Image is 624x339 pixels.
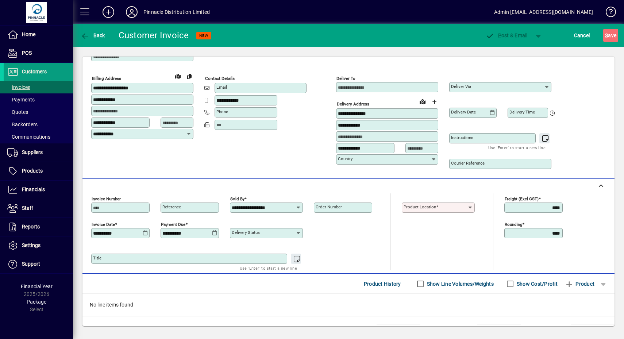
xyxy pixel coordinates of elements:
[4,162,73,180] a: Products
[4,93,73,106] a: Payments
[4,143,73,162] a: Suppliers
[505,222,522,227] mat-label: Rounding
[119,30,189,41] div: Customer Invoice
[451,109,476,115] mat-label: Delivery date
[361,277,404,290] button: Product History
[333,324,377,333] td: Total Volume
[505,196,539,201] mat-label: Freight (excl GST)
[82,294,615,316] div: No line items found
[22,205,33,211] span: Staff
[4,131,73,143] a: Communications
[240,264,297,272] mat-hint: Use 'Enter' to start a new line
[7,134,50,140] span: Communications
[4,255,73,273] a: Support
[428,96,440,108] button: Choose address
[27,299,46,305] span: Package
[605,32,608,38] span: S
[4,26,73,44] a: Home
[572,29,592,42] button: Cancel
[571,324,615,333] td: 0.00
[22,242,41,248] span: Settings
[92,222,115,227] mat-label: Invoice date
[22,50,32,56] span: POS
[21,284,53,289] span: Financial Year
[364,278,401,290] span: Product History
[22,69,47,74] span: Customers
[97,5,120,19] button: Add
[338,156,353,161] mat-label: Country
[425,280,494,288] label: Show Line Volumes/Weights
[561,277,598,290] button: Product
[426,324,477,333] td: Freight (excl GST)
[7,84,30,90] span: Invoices
[451,135,473,140] mat-label: Instructions
[509,109,535,115] mat-label: Delivery time
[498,32,501,38] span: P
[92,196,121,201] mat-label: Invoice number
[79,29,107,42] button: Back
[4,118,73,131] a: Backorders
[7,97,35,103] span: Payments
[482,29,531,42] button: Post & Email
[488,143,546,152] mat-hint: Use 'Enter' to start a new line
[232,230,260,235] mat-label: Delivery status
[7,122,38,127] span: Backorders
[22,224,40,230] span: Reports
[404,204,436,209] mat-label: Product location
[93,255,101,261] mat-label: Title
[477,324,521,333] td: 0.00
[172,70,184,82] a: View on map
[565,278,594,290] span: Product
[4,44,73,62] a: POS
[574,30,590,41] span: Cancel
[600,1,615,25] a: Knowledge Base
[4,236,73,255] a: Settings
[161,222,185,227] mat-label: Payment due
[22,168,43,174] span: Products
[81,32,105,38] span: Back
[22,261,40,267] span: Support
[22,149,43,155] span: Suppliers
[377,324,420,333] td: 0.0000 M³
[216,109,228,114] mat-label: Phone
[4,81,73,93] a: Invoices
[417,96,428,107] a: View on map
[120,5,143,19] button: Profile
[451,84,471,89] mat-label: Deliver via
[22,186,45,192] span: Financials
[494,6,593,18] div: Admin [EMAIL_ADDRESS][DOMAIN_NAME]
[4,199,73,217] a: Staff
[4,181,73,199] a: Financials
[162,204,181,209] mat-label: Reference
[22,31,35,37] span: Home
[515,280,558,288] label: Show Cost/Profit
[603,29,618,42] button: Save
[4,218,73,236] a: Reports
[4,106,73,118] a: Quotes
[143,6,210,18] div: Pinnacle Distribution Limited
[199,33,208,38] span: NEW
[216,85,227,90] mat-label: Email
[230,196,244,201] mat-label: Sold by
[73,29,113,42] app-page-header-button: Back
[7,109,28,115] span: Quotes
[451,161,485,166] mat-label: Courier Reference
[605,30,616,41] span: ave
[316,204,342,209] mat-label: Order number
[184,70,195,82] button: Copy to Delivery address
[485,32,528,38] span: ost & Email
[527,324,571,333] td: GST exclusive
[336,76,355,81] mat-label: Deliver To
